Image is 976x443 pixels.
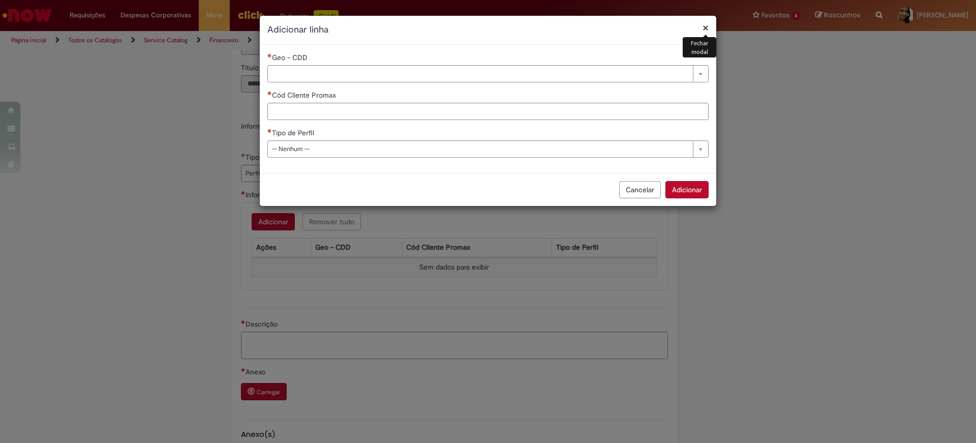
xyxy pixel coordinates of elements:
button: Adicionar [665,181,709,198]
span: Cód Cliente Promax [272,91,338,100]
span: Necessários [267,129,272,133]
button: Fechar modal [703,22,709,33]
input: Cód Cliente Promax [267,103,709,120]
span: Necessários [267,91,272,95]
span: Tipo de Perfil [272,128,316,137]
div: Fechar modal [683,37,716,57]
span: Necessários [267,53,272,57]
a: Limpar campo Geo - CDD [267,65,709,82]
h2: Adicionar linha [267,23,709,37]
button: Cancelar [619,181,661,198]
span: -- Nenhum -- [272,141,688,157]
span: Necessários - Geo - CDD [272,53,310,62]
